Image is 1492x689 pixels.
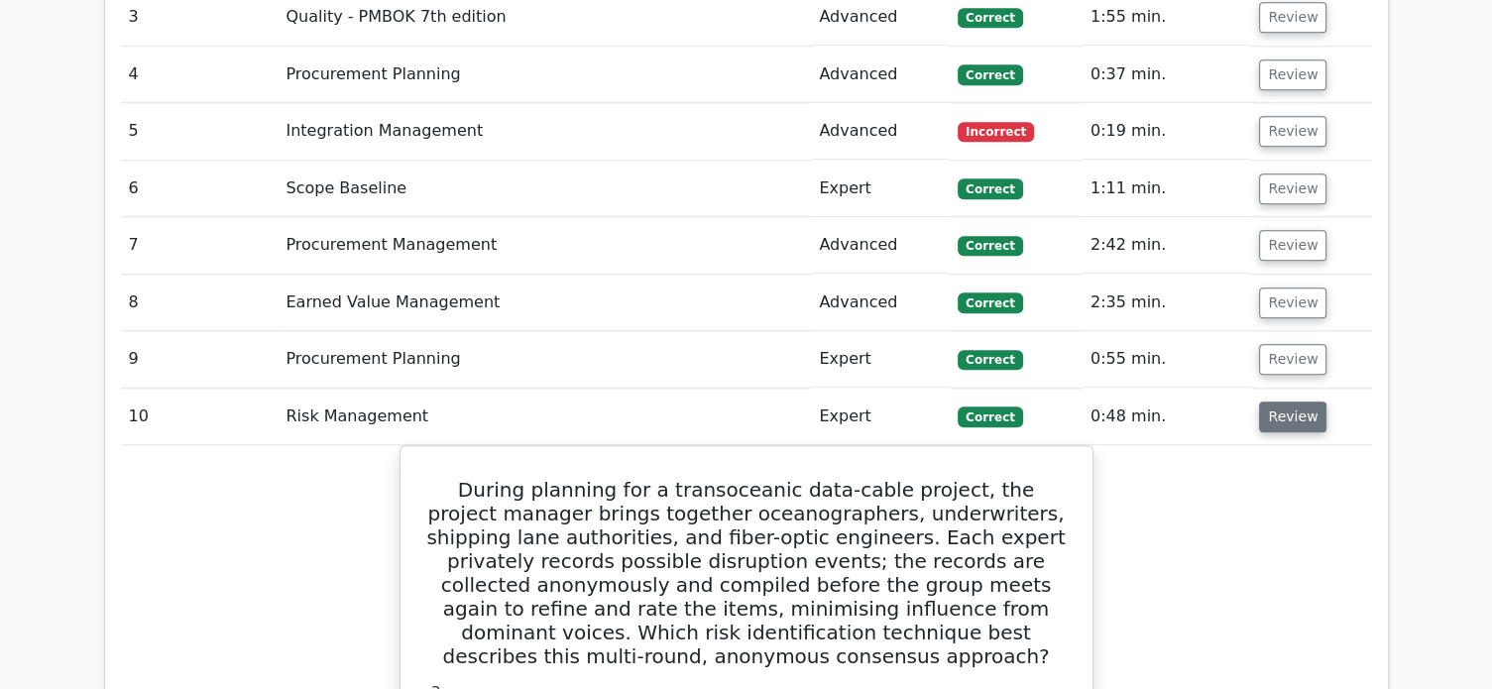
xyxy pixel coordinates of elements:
span: Correct [958,8,1022,28]
td: 2:35 min. [1083,275,1252,331]
span: Correct [958,236,1022,256]
td: Scope Baseline [278,161,811,217]
button: Review [1259,287,1326,318]
td: Expert [811,161,950,217]
h5: During planning for a transoceanic data-cable project, the project manager brings together oceano... [424,478,1069,668]
button: Review [1259,59,1326,90]
td: Advanced [811,217,950,274]
td: Advanced [811,275,950,331]
td: 0:55 min. [1083,331,1252,388]
td: 4 [121,47,279,103]
td: Earned Value Management [278,275,811,331]
td: 9 [121,331,279,388]
td: Procurement Planning [278,47,811,103]
td: Risk Management [278,389,811,445]
span: Correct [958,406,1022,426]
td: 1:11 min. [1083,161,1252,217]
span: Incorrect [958,122,1034,142]
span: Correct [958,292,1022,312]
td: Advanced [811,47,950,103]
td: Procurement Management [278,217,811,274]
td: Expert [811,331,950,388]
td: Integration Management [278,103,811,160]
button: Review [1259,173,1326,204]
td: 10 [121,389,279,445]
td: Procurement Planning [278,331,811,388]
td: 5 [121,103,279,160]
td: 6 [121,161,279,217]
button: Review [1259,2,1326,33]
span: Correct [958,178,1022,198]
button: Review [1259,230,1326,261]
td: 8 [121,275,279,331]
button: Review [1259,116,1326,147]
td: 0:19 min. [1083,103,1252,160]
span: Correct [958,64,1022,84]
td: 7 [121,217,279,274]
td: Expert [811,389,950,445]
button: Review [1259,402,1326,432]
td: 0:37 min. [1083,47,1252,103]
button: Review [1259,344,1326,375]
td: Advanced [811,103,950,160]
td: 2:42 min. [1083,217,1252,274]
span: Correct [958,350,1022,370]
td: 0:48 min. [1083,389,1252,445]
